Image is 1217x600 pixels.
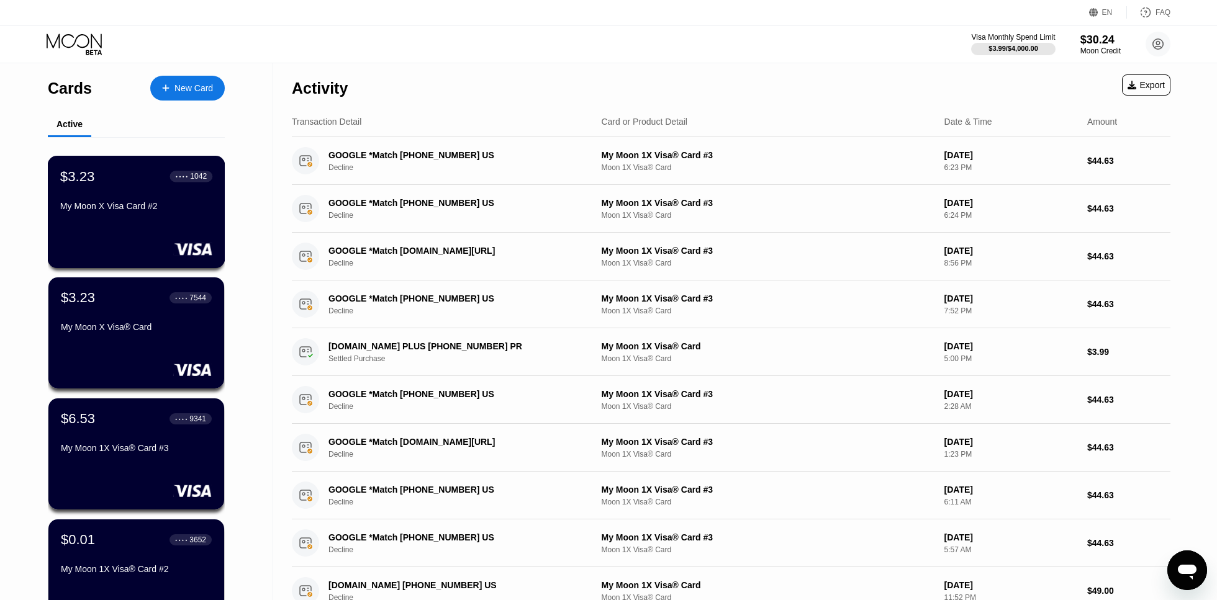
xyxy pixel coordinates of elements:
[944,354,1077,363] div: 5:00 PM
[601,485,934,495] div: My Moon 1X Visa® Card #3
[601,545,934,554] div: Moon 1X Visa® Card
[971,33,1055,42] div: Visa Monthly Spend Limit
[601,354,934,363] div: Moon 1X Visa® Card
[1080,34,1121,55] div: $30.24Moon Credit
[1087,442,1170,452] div: $44.63
[944,437,1077,447] div: [DATE]
[601,498,934,506] div: Moon 1X Visa® Card
[944,246,1077,256] div: [DATE]
[328,450,598,459] div: Decline
[601,389,934,399] div: My Moon 1X Visa® Card #3
[601,580,934,590] div: My Moon 1X Visa® Card
[292,519,1170,567] div: GOOGLE *Match [PHONE_NUMBER] USDeclineMy Moon 1X Visa® Card #3Moon 1X Visa® Card[DATE]5:57 AM$44.63
[328,341,579,351] div: [DOMAIN_NAME] PLUS [PHONE_NUMBER] PR
[1087,586,1170,596] div: $49.00
[328,437,579,447] div: GOOGLE *Match [DOMAIN_NAME][URL]
[57,119,83,129] div: Active
[601,402,934,411] div: Moon 1X Visa® Card
[189,535,206,544] div: 3652
[174,83,213,94] div: New Card
[601,307,934,315] div: Moon 1X Visa® Card
[176,174,188,178] div: ● ● ● ●
[944,117,992,127] div: Date & Time
[292,328,1170,376] div: [DOMAIN_NAME] PLUS [PHONE_NUMBER] PRSettled PurchaseMy Moon 1X Visa® CardMoon 1X Visa® Card[DATE]...
[1087,299,1170,309] div: $44.63
[601,150,934,160] div: My Moon 1X Visa® Card #3
[189,414,206,423] div: 9341
[328,246,579,256] div: GOOGLE *Match [DOMAIN_NAME][URL]
[601,163,934,172] div: Moon 1X Visa® Card
[190,172,207,181] div: 1042
[601,117,687,127] div: Card or Product Detail
[61,564,212,574] div: My Moon 1X Visa® Card #2
[175,296,188,300] div: ● ● ● ●
[944,293,1077,303] div: [DATE]
[328,150,579,160] div: GOOGLE *Match [PHONE_NUMBER] US
[61,532,95,548] div: $0.01
[944,307,1077,315] div: 7:52 PM
[944,498,1077,506] div: 6:11 AM
[944,341,1077,351] div: [DATE]
[175,538,188,542] div: ● ● ● ●
[61,411,95,427] div: $6.53
[1087,490,1170,500] div: $44.63
[989,45,1038,52] div: $3.99 / $4,000.00
[328,498,598,506] div: Decline
[189,293,206,302] div: 7544
[944,259,1077,267] div: 8:56 PM
[601,246,934,256] div: My Moon 1X Visa® Card #3
[175,417,188,421] div: ● ● ● ●
[1156,8,1170,17] div: FAQ
[1087,156,1170,166] div: $44.63
[150,76,225,101] div: New Card
[292,424,1170,472] div: GOOGLE *Match [DOMAIN_NAME][URL]DeclineMy Moon 1X Visa® Card #3Moon 1X Visa® Card[DATE]1:23 PM$44.63
[328,259,598,267] div: Decline
[292,280,1170,328] div: GOOGLE *Match [PHONE_NUMBER] USDeclineMy Moon 1X Visa® Card #3Moon 1X Visa® Card[DATE]7:52 PM$44.63
[944,198,1077,208] div: [DATE]
[944,163,1077,172] div: 6:23 PM
[328,402,598,411] div: Decline
[601,341,934,351] div: My Moon 1X Visa® Card
[48,398,224,509] div: $6.53● ● ● ●9341My Moon 1X Visa® Card #3
[1087,538,1170,548] div: $44.63
[61,290,95,306] div: $3.23
[292,117,361,127] div: Transaction Detail
[944,389,1077,399] div: [DATE]
[61,443,212,453] div: My Moon 1X Visa® Card #3
[60,201,212,211] div: My Moon X Visa Card #2
[292,472,1170,519] div: GOOGLE *Match [PHONE_NUMBER] USDeclineMy Moon 1X Visa® Card #3Moon 1X Visa® Card[DATE]6:11 AM$44.63
[1089,6,1127,19] div: EN
[971,33,1055,55] div: Visa Monthly Spend Limit$3.99/$4,000.00
[292,79,348,97] div: Activity
[328,580,579,590] div: [DOMAIN_NAME] [PHONE_NUMBER] US
[944,532,1077,542] div: [DATE]
[61,322,212,332] div: My Moon X Visa® Card
[60,168,95,184] div: $3.23
[328,163,598,172] div: Decline
[1128,80,1165,90] div: Export
[1102,8,1113,17] div: EN
[328,389,579,399] div: GOOGLE *Match [PHONE_NUMBER] US
[328,485,579,495] div: GOOGLE *Match [PHONE_NUMBER] US
[944,402,1077,411] div: 2:28 AM
[601,211,934,220] div: Moon 1X Visa® Card
[1127,6,1170,19] div: FAQ
[1087,395,1170,405] div: $44.63
[48,156,224,267] div: $3.23● ● ● ●1042My Moon X Visa Card #2
[944,150,1077,160] div: [DATE]
[944,580,1077,590] div: [DATE]
[292,185,1170,233] div: GOOGLE *Match [PHONE_NUMBER] USDeclineMy Moon 1X Visa® Card #3Moon 1X Visa® Card[DATE]6:24 PM$44.63
[1087,204,1170,213] div: $44.63
[292,376,1170,424] div: GOOGLE *Match [PHONE_NUMBER] USDeclineMy Moon 1X Visa® Card #3Moon 1X Visa® Card[DATE]2:28 AM$44.63
[601,437,934,447] div: My Moon 1X Visa® Card #3
[1087,117,1117,127] div: Amount
[1122,74,1170,96] div: Export
[601,259,934,267] div: Moon 1X Visa® Card
[1080,47,1121,55] div: Moon Credit
[292,137,1170,185] div: GOOGLE *Match [PHONE_NUMBER] USDeclineMy Moon 1X Visa® Card #3Moon 1X Visa® Card[DATE]6:23 PM$44.63
[601,450,934,459] div: Moon 1X Visa® Card
[601,198,934,208] div: My Moon 1X Visa® Card #3
[328,307,598,315] div: Decline
[1087,347,1170,357] div: $3.99
[328,198,579,208] div: GOOGLE *Match [PHONE_NUMBER] US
